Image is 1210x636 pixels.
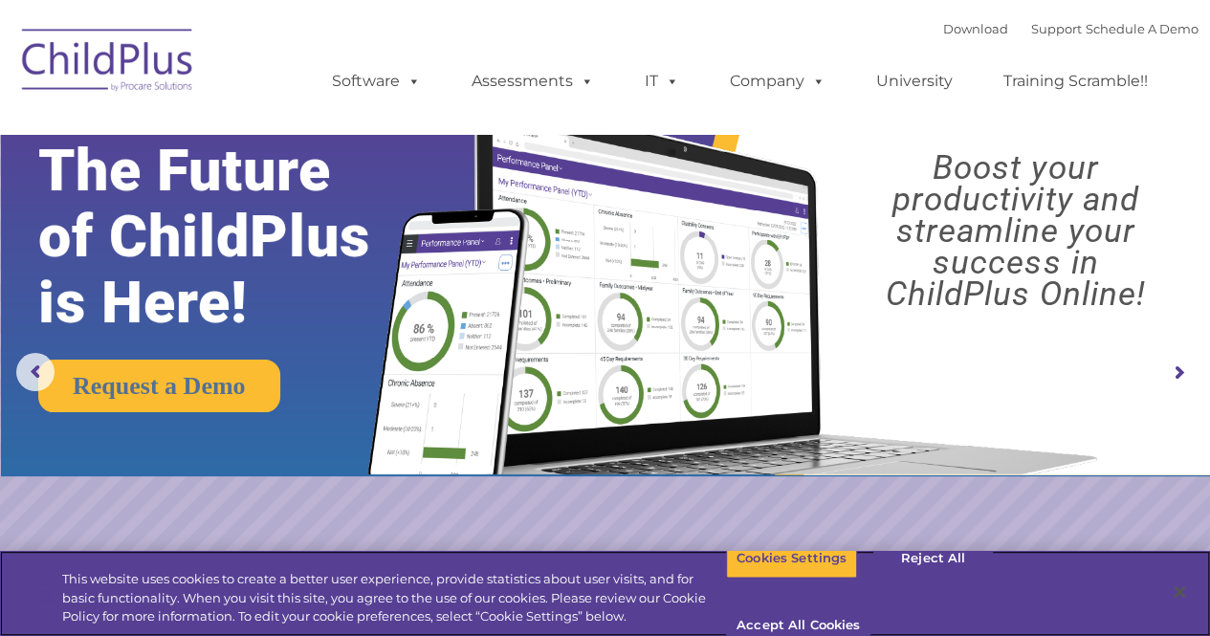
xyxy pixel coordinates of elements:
[711,62,845,100] a: Company
[266,126,324,141] span: Last name
[984,62,1167,100] a: Training Scramble!!
[266,205,347,219] span: Phone number
[38,360,280,412] a: Request a Demo
[873,538,993,579] button: Reject All
[943,21,1008,36] a: Download
[62,570,726,626] div: This website uses cookies to create a better user experience, provide statistics about user visit...
[12,15,204,111] img: ChildPlus by Procare Solutions
[452,62,613,100] a: Assessments
[1031,21,1082,36] a: Support
[943,21,1199,36] font: |
[38,138,425,336] rs-layer: The Future of ChildPlus is Here!
[313,62,440,100] a: Software
[1086,21,1199,36] a: Schedule A Demo
[1158,571,1200,613] button: Close
[857,62,972,100] a: University
[836,152,1195,310] rs-layer: Boost your productivity and streamline your success in ChildPlus Online!
[726,538,857,579] button: Cookies Settings
[626,62,698,100] a: IT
